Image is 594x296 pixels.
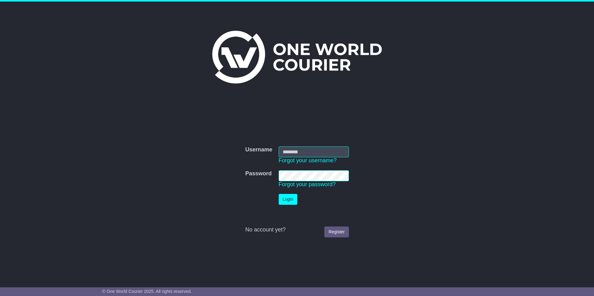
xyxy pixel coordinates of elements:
label: Password [245,170,272,177]
a: Forgot your username? [279,157,337,164]
img: One World [212,31,382,83]
label: Username [245,146,272,153]
div: No account yet? [245,226,349,233]
a: Forgot your password? [279,181,336,187]
span: © One World Courier 2025. All rights reserved. [102,289,192,294]
a: Register [324,226,349,237]
button: Login [279,194,297,205]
